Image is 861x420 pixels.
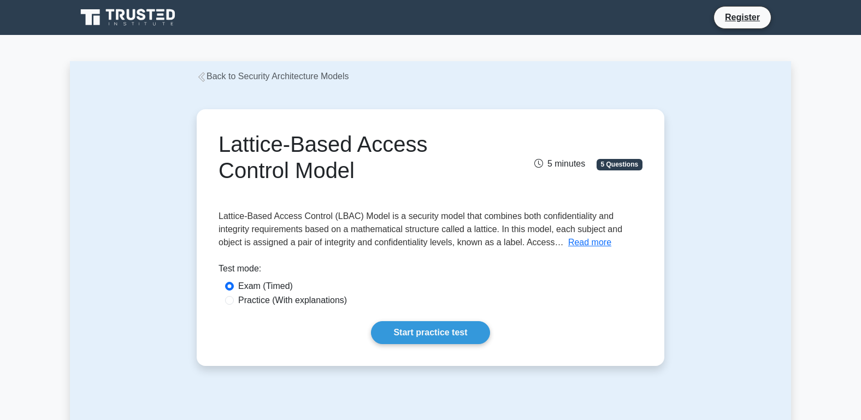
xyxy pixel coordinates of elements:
[371,321,490,344] a: Start practice test
[219,211,622,247] span: Lattice-Based Access Control (LBAC) Model is a security model that combines both confidentiality ...
[197,72,349,81] a: Back to Security Architecture Models
[568,236,611,249] button: Read more
[238,280,293,293] label: Exam (Timed)
[597,159,642,170] span: 5 Questions
[718,10,766,24] a: Register
[238,294,347,307] label: Practice (With explanations)
[534,159,585,168] span: 5 minutes
[219,131,497,184] h1: Lattice-Based Access Control Model
[219,262,642,280] div: Test mode:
